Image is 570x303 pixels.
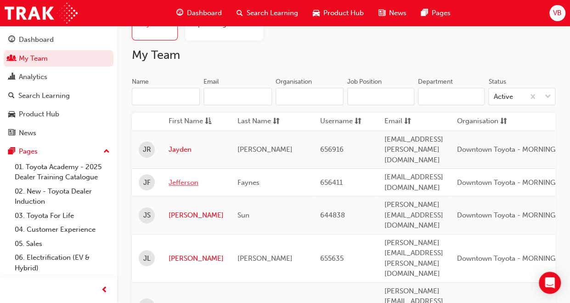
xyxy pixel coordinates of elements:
[237,145,293,154] span: [PERSON_NAME]
[8,36,15,44] span: guage-icon
[384,135,443,164] span: [EMAIL_ADDRESS][PERSON_NAME][DOMAIN_NAME]
[11,209,113,223] a: 03. Toyota For Life
[11,237,113,251] a: 05. Sales
[323,8,364,18] span: Product Hub
[143,144,151,155] span: JR
[347,77,382,86] div: Job Position
[389,8,406,18] span: News
[276,88,344,105] input: Organisation
[457,116,508,127] button: Organisationsorting-icon
[11,184,113,209] a: 02. New - Toyota Dealer Induction
[8,92,15,100] span: search-icon
[169,116,203,127] span: First Name
[457,254,570,263] span: Downtown Toyota - MORNINGSIDE
[5,3,78,23] img: Trak
[237,7,243,19] span: search-icon
[8,73,15,81] span: chart-icon
[8,148,15,156] span: pages-icon
[4,87,113,104] a: Search Learning
[457,116,498,127] span: Organisation
[273,116,280,127] span: sorting-icon
[4,143,113,160] button: Pages
[229,4,305,23] a: search-iconSearch Learning
[384,116,435,127] button: Emailsorting-icon
[276,77,312,86] div: Organisation
[176,7,183,19] span: guage-icon
[132,77,149,86] div: Name
[4,50,113,67] a: My Team
[549,5,565,21] button: VB
[8,55,15,63] span: people-icon
[8,129,15,137] span: news-icon
[143,177,151,188] span: JF
[8,110,15,119] span: car-icon
[457,178,570,187] span: Downtown Toyota - MORNINGSIDE
[169,210,224,221] a: [PERSON_NAME]
[418,88,485,105] input: Department
[169,253,224,264] a: [PERSON_NAME]
[143,253,151,264] span: JL
[203,88,271,105] input: Email
[539,272,561,294] div: Open Intercom Messenger
[320,178,343,187] span: 656411
[404,116,411,127] span: sorting-icon
[320,145,344,154] span: 656916
[11,160,113,184] a: 01. Toyota Academy - 2025 Dealer Training Catalogue
[132,88,200,105] input: Name
[237,254,293,263] span: [PERSON_NAME]
[384,173,443,192] span: [EMAIL_ADDRESS][DOMAIN_NAME]
[500,116,507,127] span: sorting-icon
[4,69,113,86] a: Analytics
[4,106,113,123] a: Product Hub
[237,178,260,187] span: Faynes
[414,4,458,23] a: pages-iconPages
[132,48,555,63] h2: My Team
[545,91,551,103] span: down-icon
[457,145,570,154] span: Downtown Toyota - MORNINGSIDE
[237,116,271,127] span: Last Name
[143,210,151,221] span: JS
[4,31,113,48] a: Dashboard
[371,4,414,23] a: news-iconNews
[103,146,110,158] span: up-icon
[355,116,361,127] span: sorting-icon
[237,116,288,127] button: Last Namesorting-icon
[320,211,345,219] span: 644838
[237,211,249,219] span: Sun
[11,275,113,289] a: 07. Parts21 Certification
[305,4,371,23] a: car-iconProduct Hub
[384,116,402,127] span: Email
[4,125,113,142] a: News
[19,109,59,120] div: Product Hub
[421,7,428,19] span: pages-icon
[320,116,371,127] button: Usernamesorting-icon
[169,4,229,23] a: guage-iconDashboard
[313,7,320,19] span: car-icon
[11,223,113,237] a: 04. Customer Experience
[378,7,385,19] span: news-icon
[169,116,219,127] button: First Nameasc-icon
[418,77,453,86] div: Department
[4,29,113,143] button: DashboardMy TeamAnalyticsSearch LearningProduct HubNews
[432,8,451,18] span: Pages
[18,91,70,101] div: Search Learning
[169,177,224,188] a: Jefferson
[247,8,298,18] span: Search Learning
[101,285,108,296] span: prev-icon
[384,200,443,229] span: [PERSON_NAME][EMAIL_ADDRESS][DOMAIN_NAME]
[203,77,219,86] div: Email
[488,77,506,86] div: Status
[19,128,36,138] div: News
[553,8,562,18] span: VB
[19,72,47,82] div: Analytics
[205,116,212,127] span: asc-icon
[320,116,353,127] span: Username
[169,144,224,155] a: Jayden
[493,91,513,102] div: Active
[19,146,38,157] div: Pages
[11,251,113,275] a: 06. Electrification (EV & Hybrid)
[187,8,222,18] span: Dashboard
[457,211,570,219] span: Downtown Toyota - MORNINGSIDE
